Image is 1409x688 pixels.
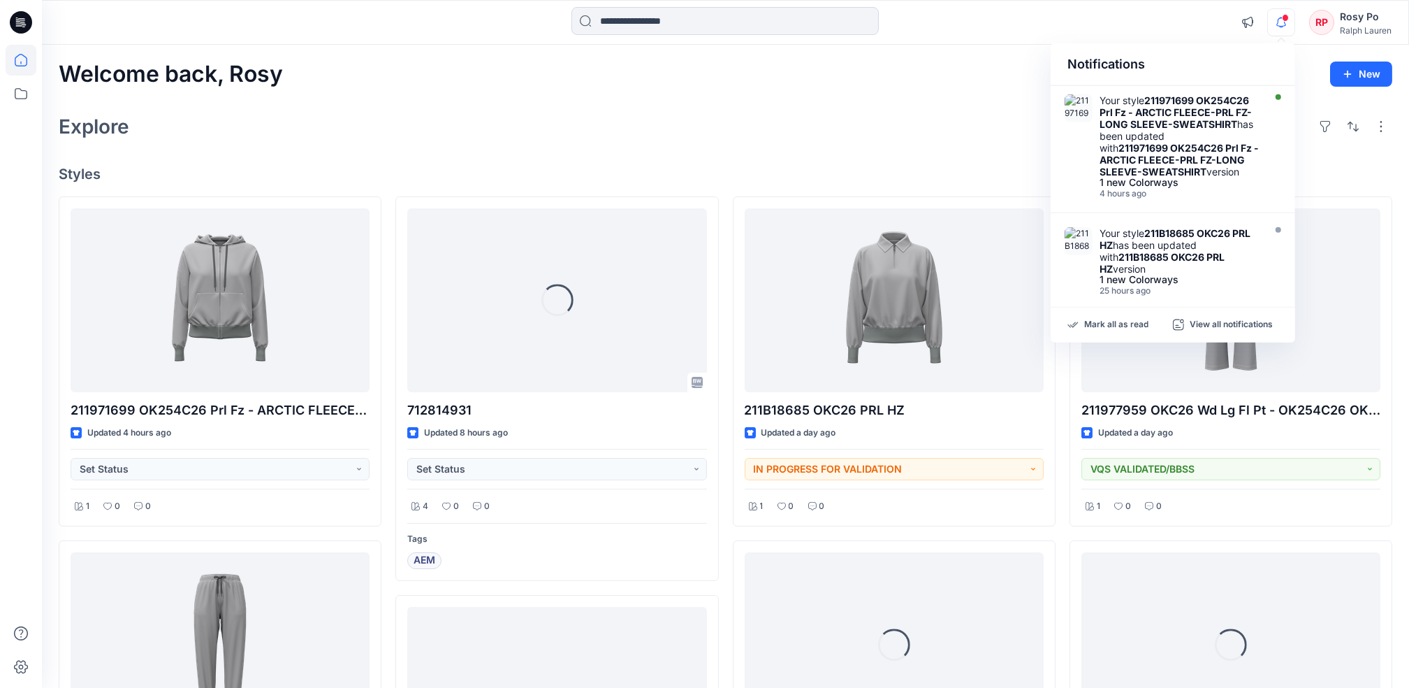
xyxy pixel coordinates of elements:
div: 1 new Colorways [1100,275,1260,285]
a: 211971699 OK254C26 Prl Fz - ARCTIC FLEECE-PRL FZ-LONG SLEEVE-SWEATSHIRT [71,208,370,392]
p: Mark all as read [1084,319,1148,331]
div: Your style has been updated with version [1100,94,1260,178]
p: 1 [86,499,89,514]
p: Updated 4 hours ago [87,426,171,440]
p: 0 [1156,499,1162,514]
p: 0 [145,499,151,514]
p: Updated a day ago [1098,426,1173,440]
p: 1 [1097,499,1100,514]
div: Monday, August 25, 2025 17:33 [1100,286,1260,296]
strong: 211B18685 OKC26 PRL HZ [1100,251,1225,275]
p: Tags [407,532,706,547]
p: 211971699 OK254C26 Prl Fz - ARCTIC FLEECE-PRL FZ-LONG SLEEVE-SWEATSHIRT [71,401,370,420]
img: 211B18685 OKC26 PRL HZ [1065,227,1093,255]
p: 211B18685 OKC26 PRL HZ [745,401,1044,420]
strong: 211971699 OK254C26 Prl Fz - ARCTIC FLEECE-PRL FZ-LONG SLEEVE-SWEATSHIRT [1100,94,1252,130]
h2: Explore [59,115,129,138]
div: Ralph Lauren [1340,25,1392,36]
a: 211B18685 OKC26 PRL HZ [745,208,1044,392]
h4: Styles [59,166,1392,182]
p: 0 [1125,499,1131,514]
p: 211977959 OKC26 Wd Lg Fl Pt - OK254C26 OK255C26 ARCTIC FLEECE-WD LG FL PT-ANKLE-ATHLETIC [1081,401,1380,420]
strong: 211971699 OK254C26 Prl Fz - ARCTIC FLEECE-PRL FZ-LONG SLEEVE-SWEATSHIRT [1100,142,1259,178]
p: View all notifications [1190,319,1273,331]
div: Your style has been updated with version [1100,227,1260,275]
div: Tuesday, August 26, 2025 14:05 [1100,189,1260,199]
img: 211971699 OK254C26 Prl Fz - ARCTIC FLEECE-PRL FZ-LONG SLEEVE-SWEATSHIRT [1065,94,1093,122]
span: AEM [414,552,435,569]
p: 712814931 [407,401,706,420]
div: Rosy Po [1340,8,1392,25]
p: 0 [484,499,490,514]
button: New [1330,62,1392,87]
p: Updated 8 hours ago [424,426,508,440]
div: 1 new Colorways [1100,178,1260,187]
div: RP [1309,10,1334,35]
h2: Welcome back, Rosy [59,62,283,87]
p: 1 [760,499,764,514]
p: 0 [115,499,120,514]
p: 0 [453,499,459,514]
strong: 211B18685 OKC26 PRL HZ [1100,227,1250,251]
div: Notifications [1051,43,1295,86]
p: 4 [423,499,428,514]
p: 0 [819,499,825,514]
p: Updated a day ago [761,426,836,440]
p: 0 [789,499,794,514]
